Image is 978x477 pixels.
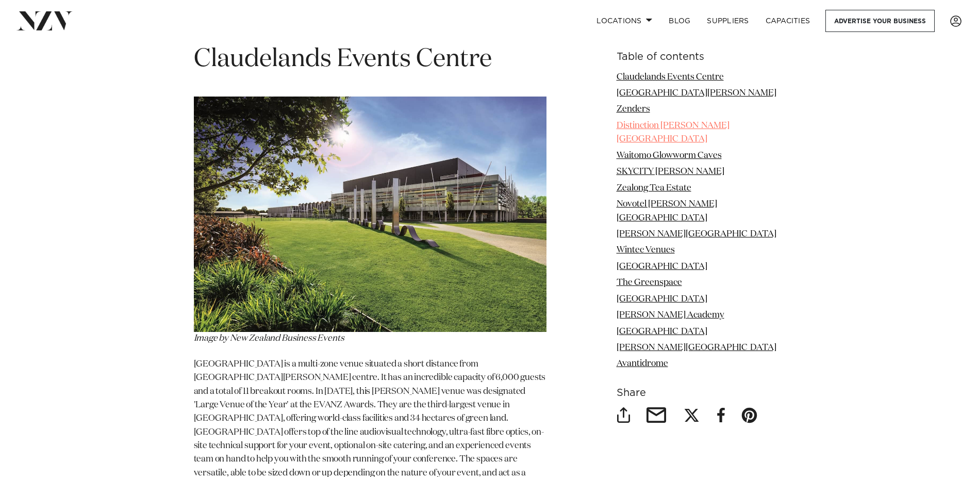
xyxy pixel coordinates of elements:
[617,246,675,255] a: Wintec Venues
[825,10,935,32] a: Advertise your business
[617,121,730,144] a: Distinction [PERSON_NAME][GEOGRAPHIC_DATA]
[617,295,707,304] a: [GEOGRAPHIC_DATA]
[194,43,546,76] h1: Claudelands Events Centre
[194,334,344,343] span: Image by New Zealand Business Events
[617,105,650,114] a: Zenders
[757,10,819,32] a: Capacities
[617,52,785,62] h6: Table of contents
[617,200,717,222] a: Novotel [PERSON_NAME] [GEOGRAPHIC_DATA]
[617,167,724,176] a: SKYCITY [PERSON_NAME]
[617,327,707,336] a: [GEOGRAPHIC_DATA]
[16,11,73,30] img: nzv-logo.png
[617,311,724,320] a: [PERSON_NAME] Academy
[617,230,776,239] a: [PERSON_NAME][GEOGRAPHIC_DATA]
[617,262,707,271] a: [GEOGRAPHIC_DATA]
[617,89,776,98] a: [GEOGRAPHIC_DATA][PERSON_NAME]
[617,388,785,399] h6: Share
[617,151,722,160] a: Waitomo Glowworm Caves
[617,73,724,82] a: Claudelands Events Centre
[617,359,668,368] a: Avantidrome
[699,10,757,32] a: SUPPLIERS
[617,278,682,287] a: The Greenspace
[588,10,660,32] a: Locations
[617,343,776,352] a: [PERSON_NAME][GEOGRAPHIC_DATA]
[617,184,691,193] a: Zealong Tea Estate
[660,10,699,32] a: BLOG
